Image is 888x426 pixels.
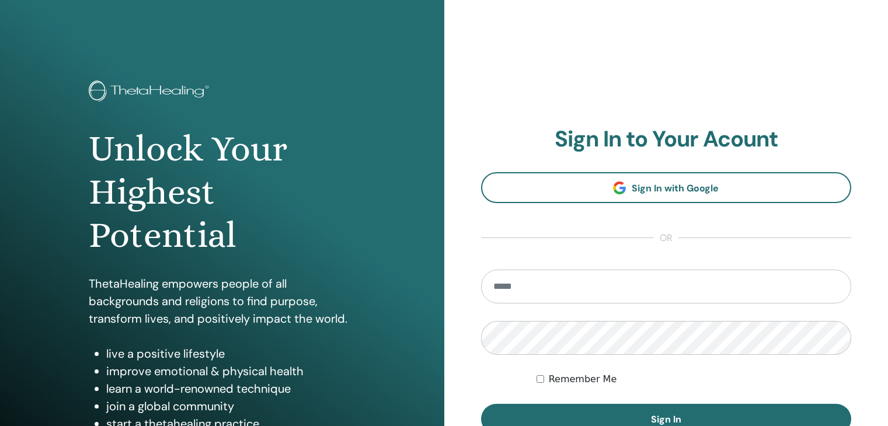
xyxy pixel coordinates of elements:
label: Remember Me [549,372,617,386]
li: join a global community [106,397,356,415]
span: Sign In with Google [632,182,719,194]
h1: Unlock Your Highest Potential [89,127,356,257]
li: live a positive lifestyle [106,345,356,362]
span: or [654,231,678,245]
h2: Sign In to Your Acount [481,126,852,153]
a: Sign In with Google [481,172,852,203]
div: Keep me authenticated indefinitely or until I manually logout [537,372,851,386]
span: Sign In [651,413,681,425]
li: improve emotional & physical health [106,362,356,380]
p: ThetaHealing empowers people of all backgrounds and religions to find purpose, transform lives, a... [89,275,356,327]
li: learn a world-renowned technique [106,380,356,397]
